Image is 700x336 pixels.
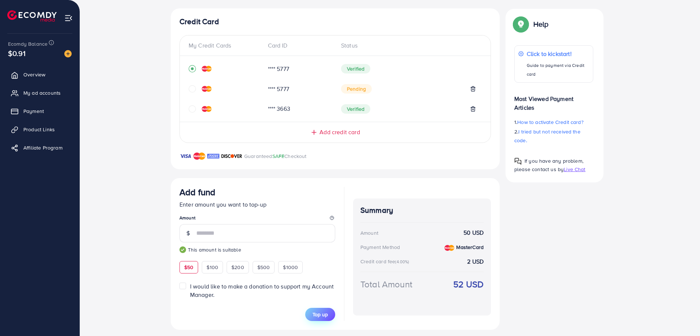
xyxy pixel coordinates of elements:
[23,89,61,97] span: My ad accounts
[5,86,74,100] a: My ad accounts
[189,65,196,72] svg: record circle
[262,41,336,50] div: Card ID
[360,229,378,237] div: Amount
[283,264,298,271] span: $1000
[202,66,212,72] img: credit
[189,105,196,113] svg: circle
[463,229,484,237] strong: 50 USD
[305,308,335,321] button: Top up
[514,88,593,112] p: Most Viewed Payment Articles
[313,311,328,318] span: Top up
[244,152,307,161] p: Guaranteed Checkout
[395,259,409,265] small: (4.00%)
[221,152,242,161] img: brand
[514,158,522,165] img: Popup guide
[23,107,44,115] span: Payment
[179,246,186,253] img: guide
[23,71,45,78] span: Overview
[23,126,55,133] span: Product Links
[184,264,193,271] span: $50
[64,50,72,57] img: image
[7,10,57,22] img: logo
[514,18,527,31] img: Popup guide
[517,118,583,126] span: How to activate Credit card?
[64,14,73,22] img: menu
[189,85,196,93] svg: circle
[179,215,335,224] legend: Amount
[335,41,482,50] div: Status
[202,86,212,92] img: credit
[5,140,74,155] a: Affiliate Program
[179,246,335,253] small: This amount is suitable
[360,206,484,215] h4: Summary
[360,243,400,251] div: Payment Method
[527,49,589,58] p: Click to kickstart!
[5,122,74,137] a: Product Links
[456,243,484,251] strong: MasterCard
[453,278,484,291] strong: 52 USD
[8,40,48,48] span: Ecomdy Balance
[514,118,593,127] p: 1.
[193,152,205,161] img: brand
[444,245,454,251] img: credit
[202,106,212,112] img: credit
[341,64,370,73] span: Verified
[257,264,270,271] span: $500
[231,264,244,271] span: $200
[669,303,695,331] iframe: Chat
[179,187,215,197] h3: Add fund
[23,144,63,151] span: Affiliate Program
[527,61,589,79] p: Guide to payment via Credit card
[207,152,219,161] img: brand
[190,282,334,299] span: I would like to make a donation to support my Account Manager.
[179,17,491,26] h4: Credit Card
[514,157,583,173] span: If you have any problem, please contact us by
[179,200,335,209] p: Enter amount you want to top-up
[533,20,549,29] p: Help
[8,48,26,58] span: $0.91
[360,278,412,291] div: Total Amount
[5,67,74,82] a: Overview
[564,166,585,173] span: Live Chat
[467,257,484,266] strong: 2 USD
[514,127,593,145] p: 2.
[179,152,192,161] img: brand
[319,128,360,136] span: Add credit card
[360,258,412,265] div: Credit card fee
[189,41,262,50] div: My Credit Cards
[272,152,285,160] span: SAFE
[341,84,372,94] span: Pending
[341,104,370,114] span: Verified
[514,128,580,144] span: I tried but not received the code.
[5,104,74,118] a: Payment
[207,264,218,271] span: $100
